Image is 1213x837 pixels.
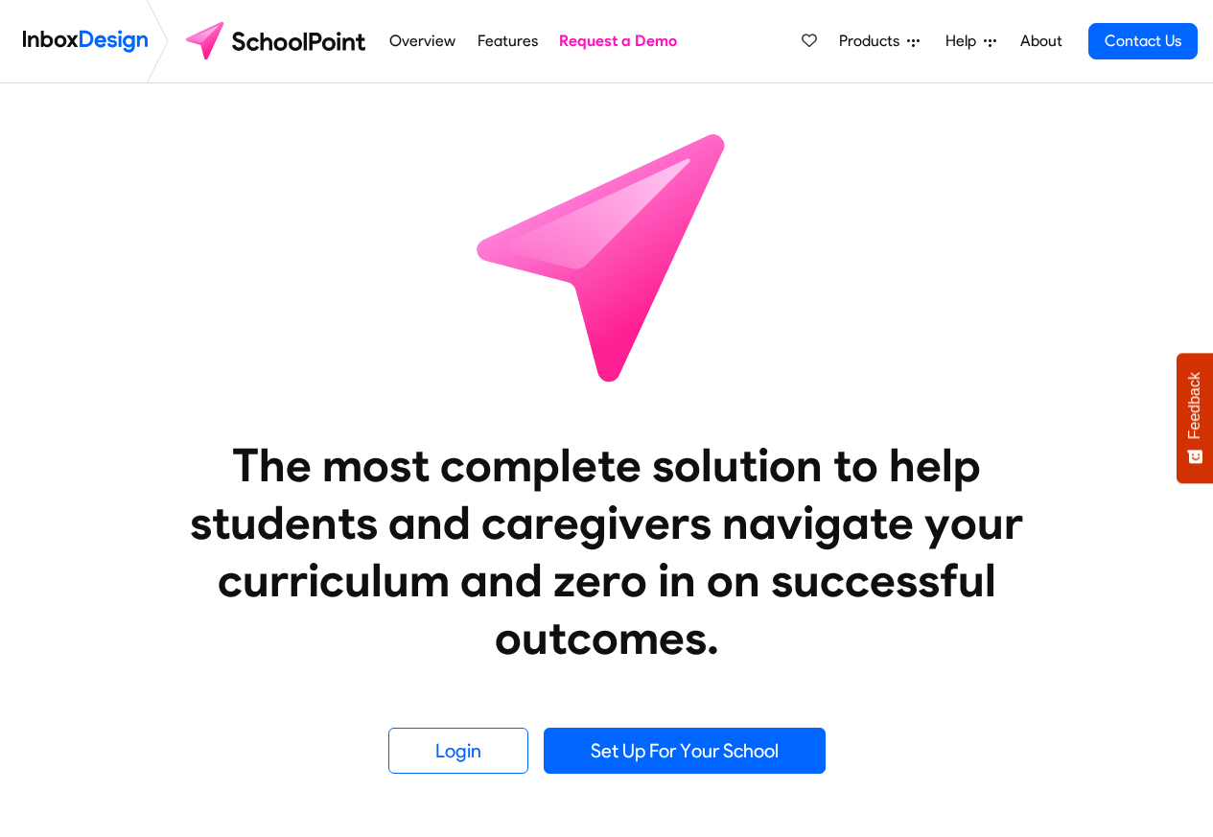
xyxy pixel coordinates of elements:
[554,22,683,60] a: Request a Demo
[385,22,461,60] a: Overview
[839,30,907,53] span: Products
[1186,372,1203,439] span: Feedback
[152,436,1062,666] heading: The most complete solution to help students and caregivers navigate your curriculum and zero in o...
[1177,353,1213,483] button: Feedback - Show survey
[544,728,826,774] a: Set Up For Your School
[176,18,379,64] img: schoolpoint logo
[1088,23,1198,59] a: Contact Us
[434,83,780,429] img: icon_schoolpoint.svg
[388,728,528,774] a: Login
[472,22,543,60] a: Features
[945,30,984,53] span: Help
[938,22,1004,60] a: Help
[1015,22,1067,60] a: About
[831,22,927,60] a: Products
